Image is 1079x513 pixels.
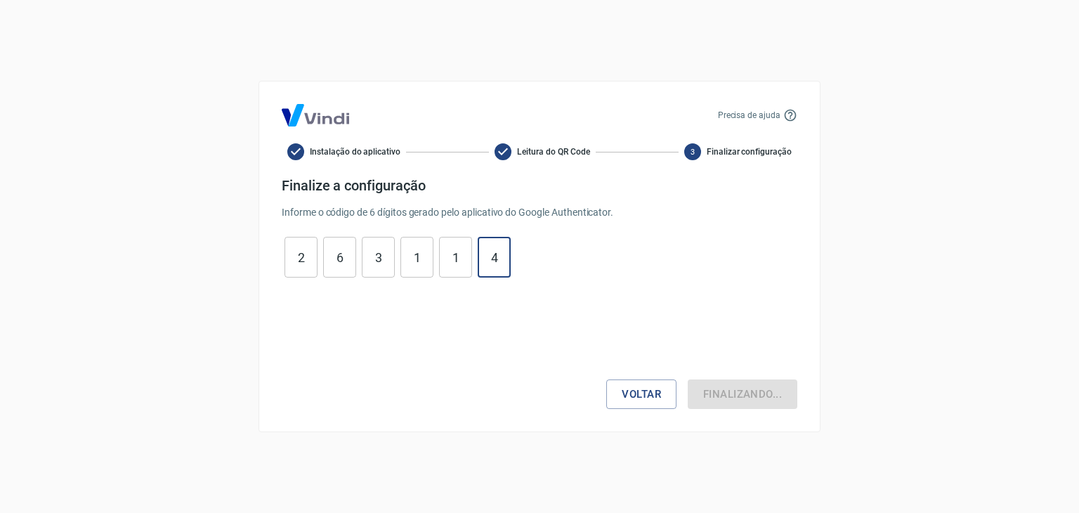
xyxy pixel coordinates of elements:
[310,145,400,158] span: Instalação do aplicativo
[718,109,780,122] p: Precisa de ajuda
[691,148,695,157] text: 3
[606,379,676,409] button: Voltar
[707,145,792,158] span: Finalizar configuração
[517,145,589,158] span: Leitura do QR Code
[282,104,349,126] img: Logo Vind
[282,205,797,220] p: Informe o código de 6 dígitos gerado pelo aplicativo do Google Authenticator.
[282,177,797,194] h4: Finalize a configuração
